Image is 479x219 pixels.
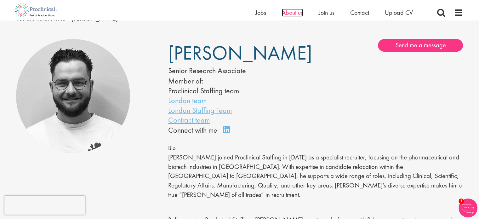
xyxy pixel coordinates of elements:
span: [PERSON_NAME] [168,40,312,66]
li: Proclinical Staffing team [168,86,297,95]
a: Upload CV [385,9,413,17]
a: London team [168,95,207,105]
span: 1 [459,199,464,204]
img: Emile De Beer [16,39,130,153]
iframe: reCAPTCHA [4,196,85,215]
a: London Staffing Team [168,105,232,115]
a: Join us [319,9,334,17]
img: Chatbot [459,199,477,217]
div: Senior Research Associate [168,65,297,76]
span: Bio [168,144,176,152]
a: Contract team [168,115,210,125]
a: Send me a message [378,39,463,52]
p: [PERSON_NAME] joined Proclinical Staffing in [DATE] as a specialist recruiter, focusing on the ph... [168,153,463,200]
a: About us [282,9,303,17]
a: Jobs [255,9,266,17]
a: Contact [350,9,369,17]
label: Member of: [168,76,203,86]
